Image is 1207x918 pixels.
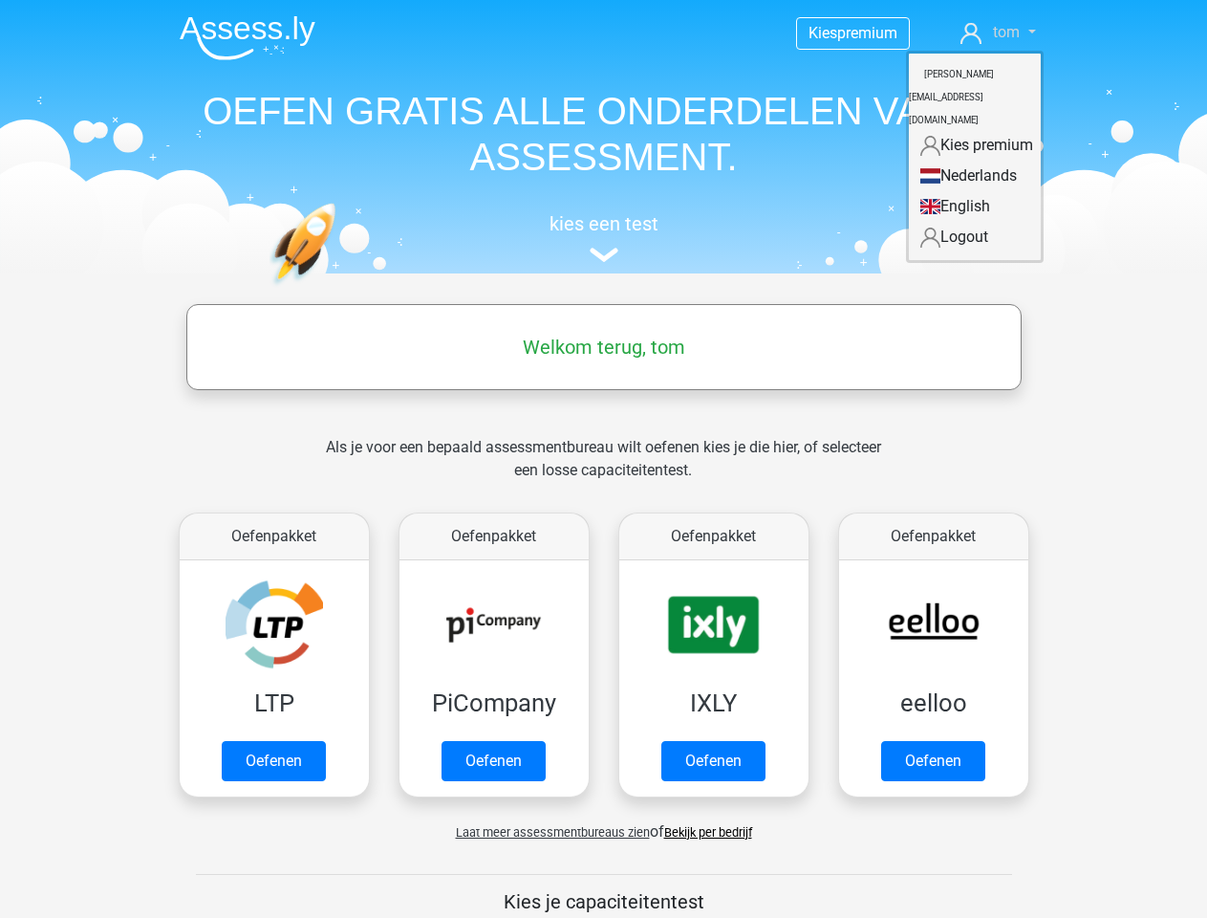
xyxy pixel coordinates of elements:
[164,805,1044,843] div: of
[164,88,1044,180] h1: OEFEN GRATIS ALLE ONDERDELEN VAN JE ASSESSMENT.
[164,212,1044,263] a: kies een test
[196,890,1012,913] h5: Kies je capaciteitentest
[881,741,985,781] a: Oefenen
[442,741,546,781] a: Oefenen
[311,436,896,505] div: Als je voor een bepaald assessmentbureau wilt oefenen kies je die hier, of selecteer een losse ca...
[909,191,1041,222] a: English
[808,24,837,42] span: Kies
[180,15,315,60] img: Assessly
[661,741,765,781] a: Oefenen
[797,20,909,46] a: Kiespremium
[196,336,1012,359] h5: Welkom terug, tom
[909,54,994,141] small: [PERSON_NAME][EMAIL_ADDRESS][DOMAIN_NAME]
[906,51,1044,263] div: tom
[222,741,326,781] a: Oefenen
[909,161,1041,191] a: Nederlands
[909,130,1041,161] a: Kies premium
[590,248,618,262] img: assessment
[909,222,1041,252] a: Logout
[664,825,752,840] a: Bekijk per bedrijf
[837,24,897,42] span: premium
[953,21,1043,44] a: tom
[269,203,410,376] img: oefenen
[456,825,650,840] span: Laat meer assessmentbureaus zien
[164,212,1044,235] h5: kies een test
[993,23,1020,41] span: tom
